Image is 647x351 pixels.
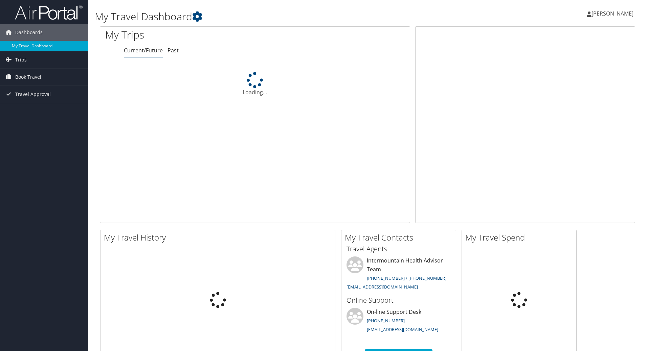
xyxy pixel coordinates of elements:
h2: My Travel Contacts [345,232,456,243]
a: Current/Future [124,47,163,54]
a: [PHONE_NUMBER] [367,318,405,324]
a: [PERSON_NAME] [587,3,640,24]
li: Intermountain Health Advisor Team [343,256,454,293]
a: [EMAIL_ADDRESS][DOMAIN_NAME] [347,284,418,290]
h2: My Travel History [104,232,335,243]
a: [EMAIL_ADDRESS][DOMAIN_NAME] [367,326,438,332]
img: airportal-logo.png [15,4,83,20]
li: On-line Support Desk [343,308,454,335]
h1: My Trips [105,28,276,42]
h2: My Travel Spend [465,232,576,243]
span: Book Travel [15,69,41,85]
a: Past [168,47,179,54]
span: Dashboards [15,24,43,41]
h3: Online Support [347,296,451,305]
h3: Travel Agents [347,244,451,254]
span: [PERSON_NAME] [592,10,633,17]
div: Loading... [100,72,410,96]
span: Travel Approval [15,86,51,103]
span: Trips [15,51,27,68]
h1: My Travel Dashboard [95,9,459,24]
a: [PHONE_NUMBER] / [PHONE_NUMBER] [367,275,446,281]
